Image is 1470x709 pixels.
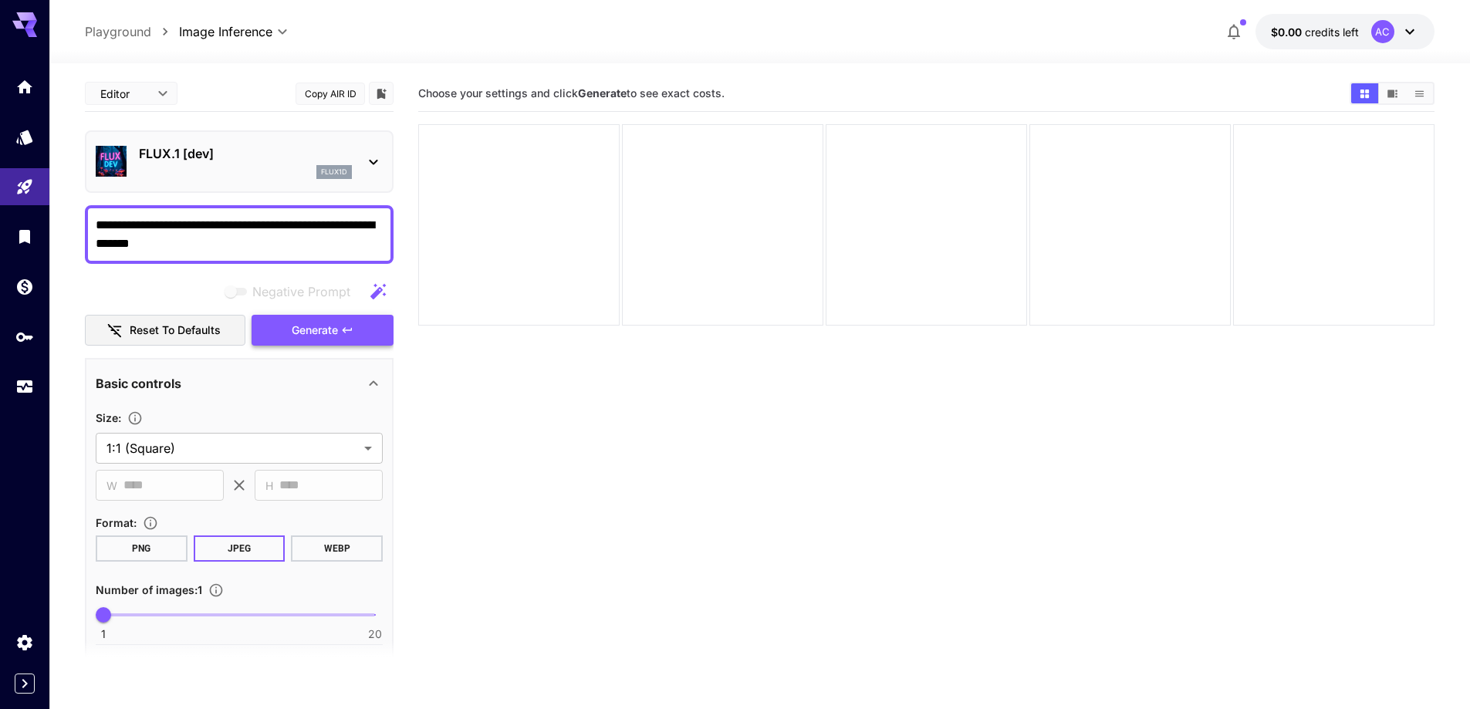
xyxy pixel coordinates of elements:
[1379,83,1406,103] button: Show media in video view
[202,582,230,598] button: Specify how many images to generate in a single request. Each image generation will be charged se...
[101,626,106,642] span: 1
[194,535,286,562] button: JPEG
[121,410,149,426] button: Adjust the dimensions of the generated image by specifying its width and height in pixels, or sel...
[292,321,338,340] span: Generate
[221,282,363,301] span: Negative prompts are not compatible with the selected model.
[252,315,394,346] button: Generate
[578,86,627,100] b: Generate
[15,177,34,197] div: Playground
[1255,14,1435,49] button: $0.00AC
[179,22,272,41] span: Image Inference
[374,84,388,103] button: Add to library
[1305,25,1359,39] span: credits left
[15,227,34,246] div: Library
[15,674,35,694] button: Expand sidebar
[100,86,148,102] span: Editor
[1350,82,1435,105] div: Show media in grid viewShow media in video viewShow media in list view
[296,83,365,105] button: Copy AIR ID
[15,127,34,147] div: Models
[96,411,121,424] span: Size :
[96,516,137,529] span: Format :
[106,477,117,495] span: W
[139,144,352,163] p: FLUX.1 [dev]
[85,315,245,346] button: Reset to defaults
[1271,25,1305,39] span: $0.00
[1406,83,1433,103] button: Show media in list view
[137,515,164,531] button: Choose the file format for the output image.
[321,167,347,177] p: flux1d
[15,377,34,397] div: Usage
[106,439,358,457] span: 1:1 (Square)
[96,138,383,185] div: FLUX.1 [dev]flux1d
[252,282,350,301] span: Negative Prompt
[96,583,202,596] span: Number of images : 1
[368,626,382,642] span: 20
[418,86,725,100] span: Choose your settings and click to see exact costs.
[15,327,34,346] div: API Keys
[85,22,179,41] nav: breadcrumb
[265,477,273,495] span: H
[96,535,188,562] button: PNG
[15,77,34,96] div: Home
[1371,20,1394,43] div: AC
[96,365,383,402] div: Basic controls
[1271,24,1359,40] div: $0.00
[1351,83,1378,103] button: Show media in grid view
[15,633,34,652] div: Settings
[96,374,181,393] p: Basic controls
[291,535,383,562] button: WEBP
[85,22,151,41] a: Playground
[15,277,34,296] div: Wallet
